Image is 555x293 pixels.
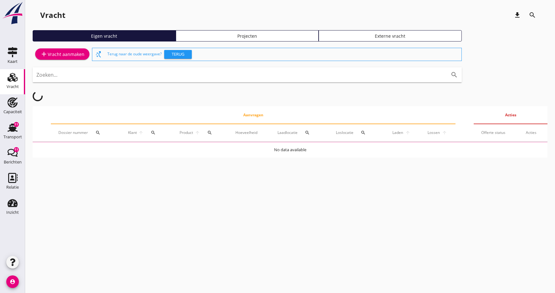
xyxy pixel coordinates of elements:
[514,11,521,19] i: download
[277,125,321,140] div: Laadlocatie
[179,130,194,135] span: Product
[36,70,440,80] input: Zoeken...
[40,50,48,58] i: add
[441,130,448,135] i: arrow_upward
[3,135,22,139] div: Transport
[176,30,319,41] a: Projecten
[3,110,22,114] div: Capaciteit
[33,30,176,41] a: Eigen vracht
[35,33,173,39] div: Eigen vracht
[1,2,24,25] img: logo-small.a267ee39.svg
[404,130,412,135] i: arrow_upward
[481,130,511,135] div: Offerte status
[51,106,455,124] th: Aanvragen
[6,185,19,189] div: Relatie
[14,122,19,127] div: 11
[179,33,316,39] div: Projecten
[107,48,459,61] div: Terug naar de oude weergave?
[526,130,540,135] div: Acties
[8,59,18,64] div: Kaart
[35,48,89,60] a: Vracht aanmaken
[151,130,156,135] i: search
[391,130,404,135] span: Laden
[426,130,441,135] span: Lossen
[319,30,462,41] a: Externe vracht
[194,130,201,135] i: arrow_upward
[33,142,547,158] td: No data available
[7,85,19,89] div: Vracht
[14,147,19,152] div: 11
[167,51,189,58] div: Terug
[127,130,138,135] span: Klant
[450,71,458,79] i: search
[40,50,84,58] div: Vracht aanmaken
[207,130,212,135] i: search
[4,160,22,164] div: Berichten
[529,11,536,19] i: search
[58,125,112,140] div: Dossier nummer
[138,130,144,135] i: arrow_upward
[361,130,366,135] i: search
[474,106,547,124] th: Acties
[95,130,100,135] i: search
[235,130,262,135] div: Hoeveelheid
[305,130,310,135] i: search
[40,10,65,20] div: Vracht
[95,51,102,58] i: switch_access_shortcut
[6,275,19,288] i: account_circle
[164,50,192,59] button: Terug
[6,210,19,214] div: Inzicht
[336,125,376,140] div: Loslocatie
[321,33,459,39] div: Externe vracht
